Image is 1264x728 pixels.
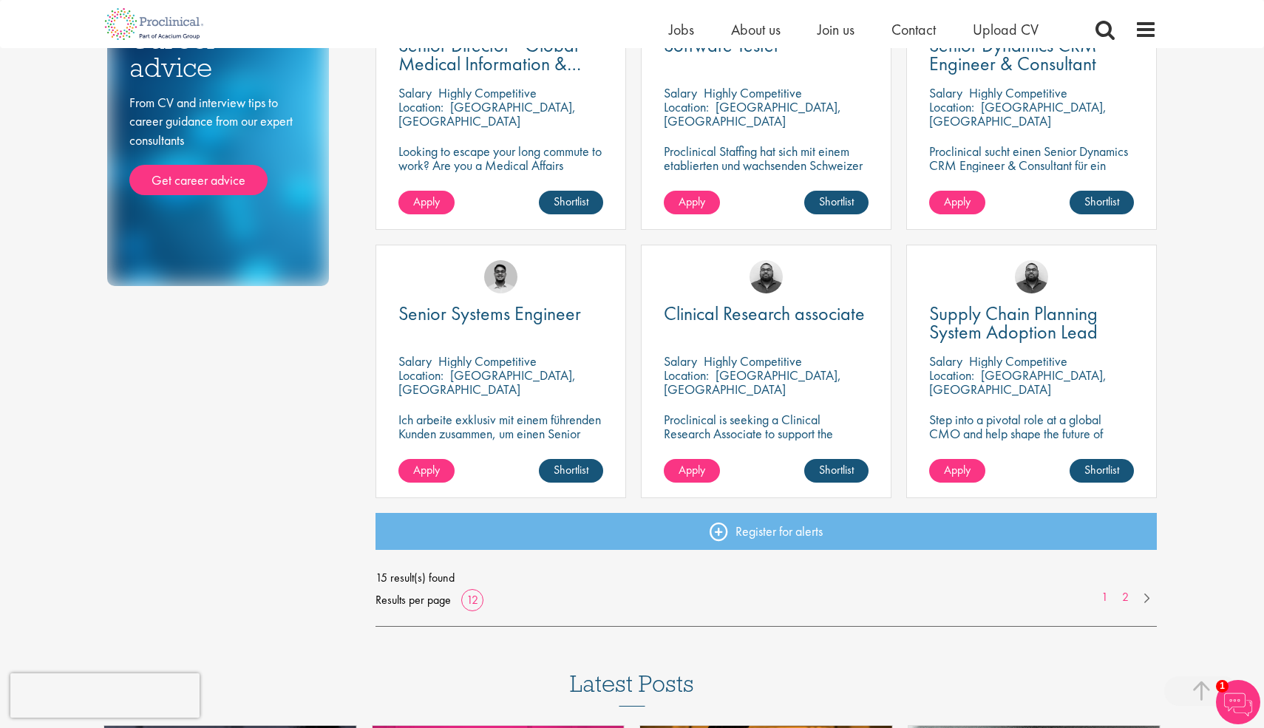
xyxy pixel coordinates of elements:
h3: Latest Posts [570,671,694,707]
iframe: reCAPTCHA [10,673,200,718]
p: [GEOGRAPHIC_DATA], [GEOGRAPHIC_DATA] [398,367,576,398]
a: Apply [664,459,720,483]
a: Shortlist [1070,459,1134,483]
a: Shortlist [804,459,869,483]
span: Senior Dynamics CRM Engineer & Consultant [929,33,1096,76]
span: Senior Director - Global Medical Information & Medical Affairs [398,33,581,95]
span: Salary [929,84,962,101]
p: [GEOGRAPHIC_DATA], [GEOGRAPHIC_DATA] [929,367,1107,398]
a: Apply [398,191,455,214]
a: Upload CV [973,20,1039,39]
a: Join us [818,20,854,39]
a: Shortlist [539,191,603,214]
img: Timothy Deschamps [484,260,517,293]
h3: Career advice [129,25,307,82]
p: Step into a pivotal role at a global CMO and help shape the future of healthcare supply chain. [929,412,1134,455]
img: Chatbot [1216,680,1260,724]
p: [GEOGRAPHIC_DATA], [GEOGRAPHIC_DATA] [664,98,841,129]
p: Looking to escape your long commute to work? Are you a Medical Affairs Professional? Unlock your ... [398,144,603,200]
p: Highly Competitive [704,353,802,370]
a: Apply [929,191,985,214]
span: Clinical Research associate [664,301,865,326]
span: Apply [944,194,971,209]
a: Register for alerts [376,513,1158,550]
p: Ich arbeite exklusiv mit einem führenden Kunden zusammen, um einen Senior Systems Engineer [398,412,603,455]
span: Apply [679,194,705,209]
p: Proclinical is seeking a Clinical Research Associate to support the design, planning, coordinatio... [664,412,869,483]
p: Highly Competitive [969,353,1067,370]
a: Apply [664,191,720,214]
a: Senior Systems Engineer [398,305,603,323]
a: 2 [1115,589,1136,606]
span: Salary [929,353,962,370]
div: From CV and interview tips to career guidance from our expert consultants [129,93,307,196]
span: Apply [944,462,971,477]
span: Location: [664,98,709,115]
span: Results per page [376,589,451,611]
a: Shortlist [539,459,603,483]
a: Senior Director - Global Medical Information & Medical Affairs [398,36,603,73]
p: Highly Competitive [969,84,1067,101]
a: Software Tester [664,36,869,55]
span: Salary [398,353,432,370]
p: Highly Competitive [704,84,802,101]
img: Ashley Bennett [1015,260,1048,293]
a: Shortlist [1070,191,1134,214]
span: Location: [398,367,444,384]
p: [GEOGRAPHIC_DATA], [GEOGRAPHIC_DATA] [398,98,576,129]
span: Supply Chain Planning System Adoption Lead [929,301,1098,344]
p: [GEOGRAPHIC_DATA], [GEOGRAPHIC_DATA] [664,367,841,398]
a: Supply Chain Planning System Adoption Lead [929,305,1134,341]
span: Apply [679,462,705,477]
a: Shortlist [804,191,869,214]
a: 12 [461,592,483,608]
p: [GEOGRAPHIC_DATA], [GEOGRAPHIC_DATA] [929,98,1107,129]
a: Contact [891,20,936,39]
a: Apply [929,459,985,483]
p: Highly Competitive [438,84,537,101]
a: Get career advice [129,165,268,196]
a: Senior Dynamics CRM Engineer & Consultant [929,36,1134,73]
p: Proclinical Staffing hat sich mit einem etablierten und wachsenden Schweizer IT-Dienstleister zus... [664,144,869,214]
span: Apply [413,462,440,477]
span: Location: [398,98,444,115]
p: Highly Competitive [438,353,537,370]
span: Apply [413,194,440,209]
a: About us [731,20,781,39]
p: Proclinical sucht einen Senior Dynamics CRM Engineer & Consultant für ein dynamisches Team in der... [929,144,1134,200]
span: 15 result(s) found [376,567,1158,589]
span: Location: [929,98,974,115]
a: Apply [398,459,455,483]
span: 1 [1216,680,1229,693]
span: Senior Systems Engineer [398,301,581,326]
a: Jobs [669,20,694,39]
img: Ashley Bennett [750,260,783,293]
span: Location: [664,367,709,384]
span: Salary [664,353,697,370]
a: 1 [1094,589,1115,606]
span: Salary [398,84,432,101]
a: Clinical Research associate [664,305,869,323]
span: Salary [664,84,697,101]
span: Location: [929,367,974,384]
